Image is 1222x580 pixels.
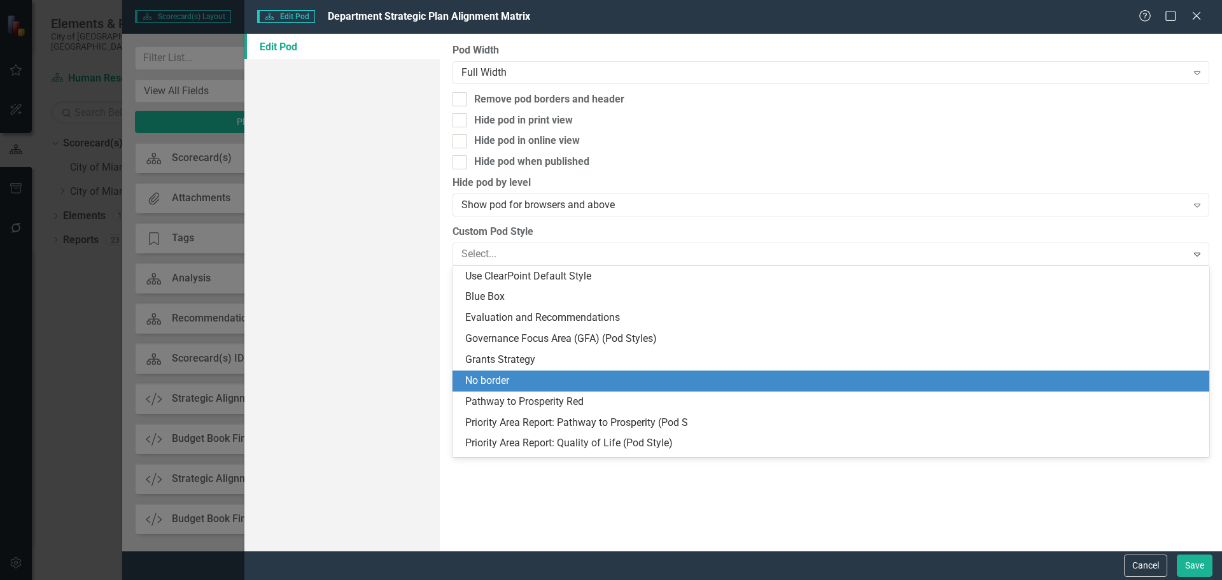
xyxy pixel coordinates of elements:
div: Pathway to Prosperity Red [465,395,1202,409]
div: No border [465,374,1202,388]
div: Evaluation and Recommendations [465,311,1202,325]
div: Governance Focus Area (GFA) (Pod Styles) [465,332,1202,346]
div: Use ClearPoint Default Style [465,269,1202,284]
div: Grants Strategy [465,353,1202,367]
label: Pod Width [453,43,1209,58]
div: Show pod for browsers and above [461,198,1186,213]
div: Hide pod in print view [474,113,573,128]
a: Edit Pod [244,34,440,59]
label: Hide pod by level [453,176,1209,190]
div: Priority Area Report: Pathway to Prosperity (Pod S [465,416,1202,430]
div: Blue Box [465,290,1202,304]
div: Hide pod when published [474,155,589,169]
div: Remove pod borders and header [474,92,624,107]
div: Hide pod in online view [474,134,580,148]
div: Full Width [461,65,1186,80]
button: Save [1177,555,1212,577]
button: Cancel [1124,555,1167,577]
div: Priority Area Report: Quality of Life (Pod Style) [465,436,1202,451]
label: Custom Pod Style [453,225,1209,239]
span: Edit Pod [257,10,315,23]
span: Department Strategic Plan Alignment Matrix [328,10,530,22]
